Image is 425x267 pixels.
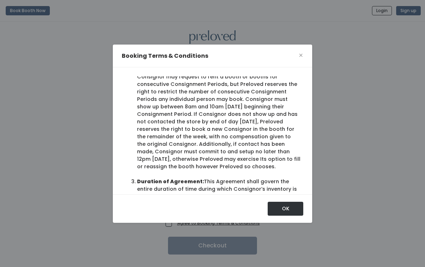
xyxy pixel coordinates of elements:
[137,178,300,200] li: This Agreement shall govern the entire duration of time during which Consignor’s inventory is hou...
[137,178,204,185] b: Duration of Agreement:
[268,202,303,215] button: OK
[122,52,208,60] h5: Booking Terms & Conditions
[137,43,300,170] li: The Consignor may house his/her/their inventory at Preloved for a period of one (1) week at a tim...
[299,50,303,61] span: ×
[299,50,303,61] button: Close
